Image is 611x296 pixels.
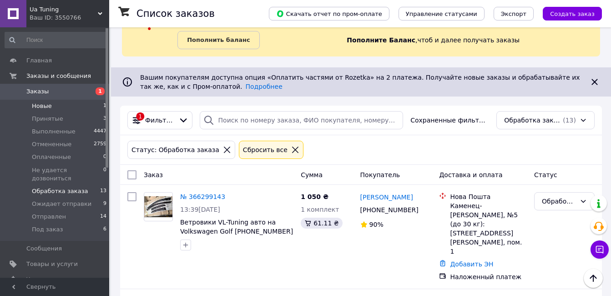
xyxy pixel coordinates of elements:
[550,10,595,17] span: Создать заказ
[563,117,576,124] span: (13)
[591,240,609,259] button: Чат с покупателем
[26,245,62,253] span: Сообщения
[5,32,107,48] input: Поиск
[269,7,389,20] button: Скачать отчет по пром-оплате
[32,200,91,208] span: Ожидает отправки
[94,128,106,136] span: 4447
[32,128,76,136] span: Выполненные
[130,145,221,155] div: Статус: Обработка заказа
[32,213,66,221] span: Отправлен
[26,260,78,268] span: Товары и услуги
[276,10,382,18] span: Скачать отчет по пром-оплате
[241,145,289,155] div: Сбросить все
[26,56,52,65] span: Главная
[32,166,103,183] span: Не удается дозвониться
[200,111,404,129] input: Поиск по номеру заказа, ФИО покупателя, номеру телефона, Email, номеру накладной
[534,171,557,179] span: Статус
[32,187,88,195] span: Обработка заказа
[100,187,106,195] span: 13
[103,166,106,183] span: 0
[450,260,493,268] a: Добавить ЭН
[103,200,106,208] span: 9
[584,269,603,288] button: Наверх
[504,116,561,125] span: Обработка заказа
[103,153,106,161] span: 0
[180,193,225,200] a: № 366299143
[301,206,339,213] span: 1 комплект
[103,115,106,123] span: 3
[246,83,283,90] a: Подробнее
[187,36,250,43] b: Пополнить баланс
[26,276,68,284] span: Уведомления
[301,171,323,179] span: Сумма
[180,206,220,213] span: 13:39[DATE]
[32,102,52,110] span: Новые
[450,192,527,201] div: Нова Пошта
[347,36,415,44] b: Пополните Баланс
[450,201,527,256] div: Каменец-[PERSON_NAME], №5 (до 30 кг): [STREET_ADDRESS][PERSON_NAME], пом. 1
[410,116,489,125] span: Сохраненные фильтры:
[180,219,293,262] a: Ветровики VL-Tuning авто на Volkswagen Golf [PHONE_NUMBER][DATE][DATE] Дефлекторы боковых окон Ак...
[96,87,105,95] span: 1
[450,272,527,281] div: Наложенный платеж
[103,102,106,110] span: 1
[369,221,384,228] span: 90%
[136,8,215,19] h1: Список заказов
[94,140,106,148] span: 2759
[534,10,602,17] a: Создать заказ
[301,218,342,229] div: 61.11 ₴
[144,196,172,218] img: Фото товару
[26,87,49,96] span: Заказы
[399,7,485,20] button: Управление статусами
[100,213,106,221] span: 14
[32,140,71,148] span: Отмененные
[406,10,477,17] span: Управление статусами
[32,115,63,123] span: Принятые
[301,193,328,200] span: 1 050 ₴
[144,192,173,221] a: Фото товару
[359,204,420,216] div: [PHONE_NUMBER]
[32,225,63,234] span: Под заказ
[30,5,98,14] span: Ua Tuning
[30,14,109,22] div: Ваш ID: 3550766
[32,153,71,161] span: Оплаченные
[144,171,163,179] span: Заказ
[103,225,106,234] span: 6
[501,10,526,17] span: Экспорт
[140,74,580,90] span: Вашим покупателям доступна опция «Оплатить частями от Rozetka» на 2 платежа. Получайте новые зака...
[145,116,175,125] span: Фильтры
[26,72,91,80] span: Заказы и сообщения
[360,193,413,202] a: [PERSON_NAME]
[494,7,534,20] button: Экспорт
[439,171,502,179] span: Доставка и оплата
[543,7,602,20] button: Создать заказ
[177,31,259,49] a: Пополнить баланс
[360,171,400,179] span: Покупатель
[542,196,576,206] div: Обработка заказа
